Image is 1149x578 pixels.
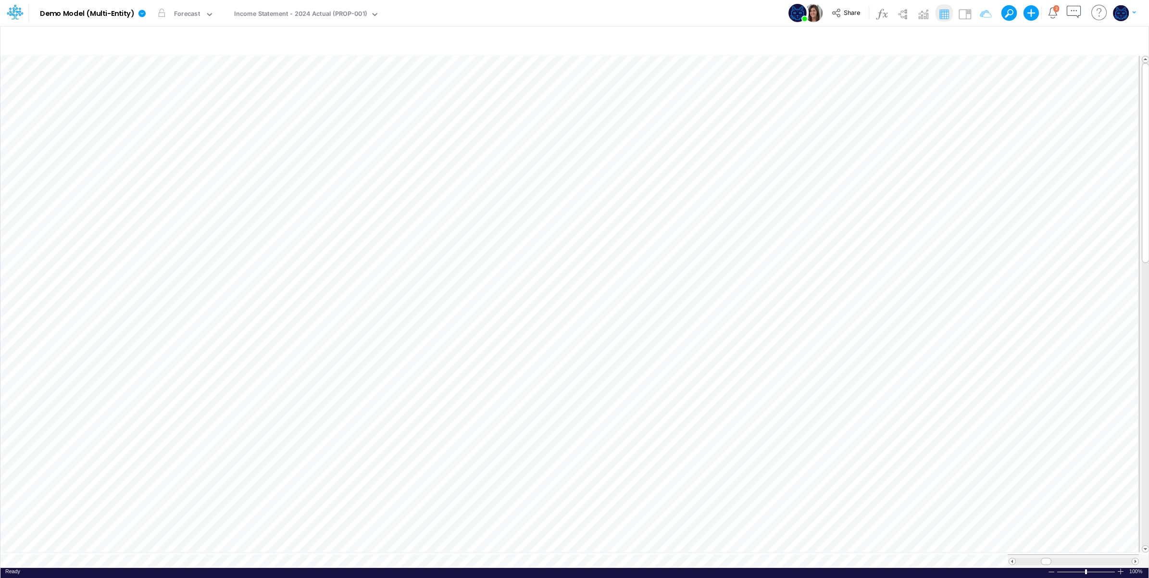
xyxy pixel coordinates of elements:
[234,9,367,20] div: Income Statement - 2024 Actual (PROP-001)
[5,568,20,574] span: Ready
[1057,568,1117,575] div: Zoom
[827,6,867,21] button: Share
[174,9,200,20] div: Forecast
[1129,568,1144,575] div: Zoom level
[1048,568,1055,576] div: Zoom Out
[1055,6,1058,11] div: 2 unread items
[1085,569,1087,574] div: Zoom
[788,4,807,22] img: User Image Icon
[1129,568,1144,575] span: 100%
[1117,568,1124,575] div: Zoom In
[1047,7,1058,18] a: Notifications
[5,568,20,575] div: In Ready mode
[844,9,860,16] span: Share
[40,10,134,18] b: Demo Model (Multi-Entity)
[804,4,823,22] img: User Image Icon
[9,30,939,50] input: Type a title here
